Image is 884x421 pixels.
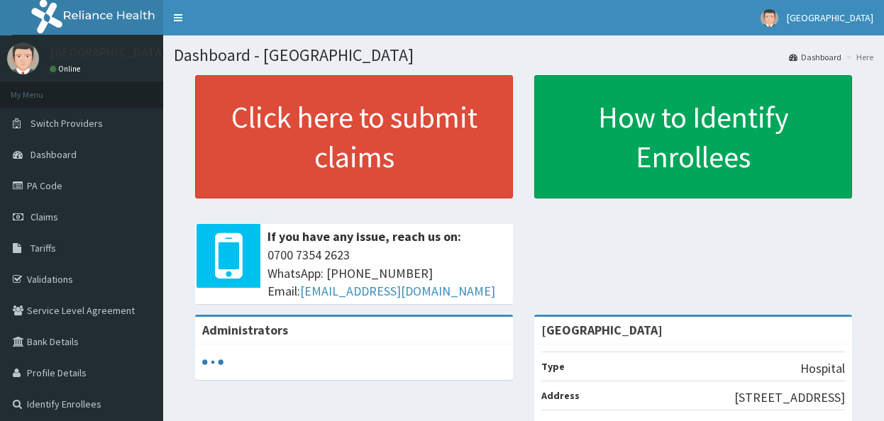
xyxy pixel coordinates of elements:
[789,51,841,63] a: Dashboard
[202,352,223,373] svg: audio-loading
[734,388,845,407] p: [STREET_ADDRESS]
[761,9,778,27] img: User Image
[541,360,565,373] b: Type
[50,46,167,59] p: [GEOGRAPHIC_DATA]
[202,322,288,338] b: Administrators
[534,75,852,198] a: How to Identify Enrollees
[195,75,513,198] a: Click here to submit claims
[300,283,495,299] a: [EMAIL_ADDRESS][DOMAIN_NAME]
[541,389,580,402] b: Address
[31,117,103,130] span: Switch Providers
[787,11,873,24] span: [GEOGRAPHIC_DATA]
[31,211,58,223] span: Claims
[7,43,39,74] img: User Image
[843,51,873,63] li: Here
[541,322,663,338] strong: [GEOGRAPHIC_DATA]
[31,242,56,254] span: Tariffs
[267,246,506,301] span: 0700 7354 2623 WhatsApp: [PHONE_NUMBER] Email:
[267,228,461,245] b: If you have any issue, reach us on:
[31,148,77,161] span: Dashboard
[50,64,84,74] a: Online
[800,359,845,378] p: Hospital
[174,46,873,64] h1: Dashboard - [GEOGRAPHIC_DATA]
